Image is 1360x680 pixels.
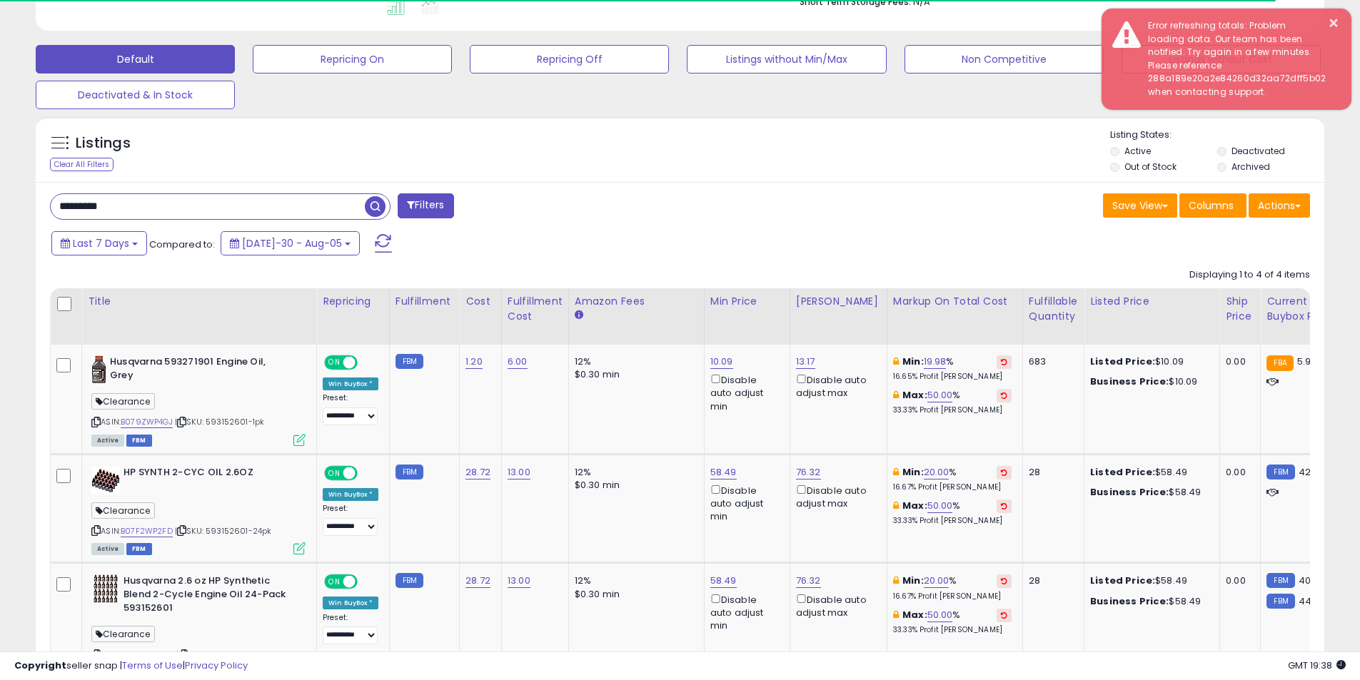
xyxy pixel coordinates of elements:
[893,466,1012,492] div: %
[91,574,120,603] img: 51yCkUl9IfL._SL40_.jpg
[1299,465,1325,479] span: 42.99
[1231,145,1285,157] label: Deactivated
[893,355,1012,382] div: %
[73,236,129,250] span: Last 7 Days
[396,573,423,588] small: FBM
[893,405,1012,415] p: 33.33% Profit [PERSON_NAME]
[50,158,114,171] div: Clear All Filters
[221,231,360,255] button: [DATE]-30 - Aug-05
[1090,375,1169,388] b: Business Price:
[124,574,297,618] b: Husqvarna 2.6 oz HP Synthetic Blend 2-Cycle Engine Oil 24-Pack 593152601
[1288,659,1346,672] span: 2025-08-13 19:38 GMT
[175,416,264,427] span: | SKU: 593152601-1pk
[905,45,1104,73] button: Non Competitive
[796,482,876,510] div: Disable auto adjust max
[508,355,528,369] a: 6.00
[124,466,297,483] b: HP SYNTH 2-CYC OIL 2.6OZ
[396,354,423,369] small: FBM
[356,357,378,369] span: OFF
[710,574,737,588] a: 58.49
[76,133,131,153] h5: Listings
[796,372,876,400] div: Disable auto adjust max
[323,377,378,390] div: Win BuyBox *
[1226,466,1249,479] div: 0.00
[326,357,343,369] span: ON
[1124,145,1151,157] label: Active
[91,466,120,494] img: 51ag1OFX-LL._SL40_.jpg
[1249,193,1310,218] button: Actions
[1137,19,1341,99] div: Error refreshing totals: Problem loading data. Our team has been notified. Try again in a few min...
[796,465,821,479] a: 76.32
[1297,355,1317,368] span: 5.99
[356,576,378,588] span: OFF
[110,355,283,385] b: Husqvarna 593271901 Engine Oil, Grey
[893,574,1012,601] div: %
[126,543,152,555] span: FBM
[242,236,342,250] span: [DATE]-30 - Aug-05
[575,479,693,492] div: $0.30 min
[465,294,495,309] div: Cost
[91,435,124,447] span: All listings currently available for purchase on Amazon
[1090,375,1209,388] div: $10.09
[796,574,821,588] a: 76.32
[175,525,272,537] span: | SKU: 593152601-24pk
[91,355,106,384] img: 41WNuPPitZL._SL40_.jpg
[14,659,66,672] strong: Copyright
[91,393,155,410] span: Clearance
[1029,294,1078,324] div: Fulfillable Quantity
[1029,355,1073,368] div: 683
[122,659,183,672] a: Terms of Use
[1226,294,1254,324] div: Ship Price
[91,626,155,642] span: Clearance
[710,465,737,479] a: 58.49
[710,355,733,369] a: 10.09
[323,504,378,536] div: Preset:
[924,355,947,369] a: 19.98
[575,466,693,479] div: 12%
[14,659,248,673] div: seller snap | |
[91,466,306,554] div: ASIN:
[1226,355,1249,368] div: 0.00
[149,238,215,251] span: Compared to:
[710,294,784,309] div: Min Price
[465,574,490,588] a: 28.72
[51,231,147,255] button: Last 7 Days
[121,416,173,428] a: B079ZWP4GJ
[396,465,423,479] small: FBM
[1328,14,1339,32] button: ×
[91,574,306,676] div: ASIN:
[902,499,927,512] b: Max:
[1103,193,1177,218] button: Save View
[356,467,378,479] span: OFF
[1189,198,1234,213] span: Columns
[893,372,1012,382] p: 16.65% Profit [PERSON_NAME]
[253,45,452,73] button: Repricing On
[1090,486,1209,499] div: $58.49
[927,499,953,513] a: 50.00
[1266,465,1294,479] small: FBM
[396,294,453,309] div: Fulfillment
[1029,574,1073,587] div: 28
[893,516,1012,526] p: 33.33% Profit [PERSON_NAME]
[927,608,953,622] a: 50.00
[927,388,953,402] a: 50.00
[924,465,950,479] a: 20.00
[1090,465,1155,479] b: Listed Price:
[893,294,1017,309] div: Markup on Total Cost
[323,597,378,609] div: Win BuyBox *
[924,574,950,588] a: 20.00
[575,309,583,322] small: Amazon Fees.
[323,613,378,645] div: Preset:
[326,576,343,588] span: ON
[1226,574,1249,587] div: 0.00
[1090,355,1209,368] div: $10.09
[1299,594,1326,608] span: 44.99
[893,625,1012,635] p: 33.33% Profit [PERSON_NAME]
[1090,594,1169,608] b: Business Price:
[893,389,1012,415] div: %
[1090,485,1169,499] b: Business Price:
[91,355,306,445] div: ASIN:
[893,592,1012,602] p: 16.67% Profit [PERSON_NAME]
[902,388,927,402] b: Max:
[796,355,815,369] a: 13.17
